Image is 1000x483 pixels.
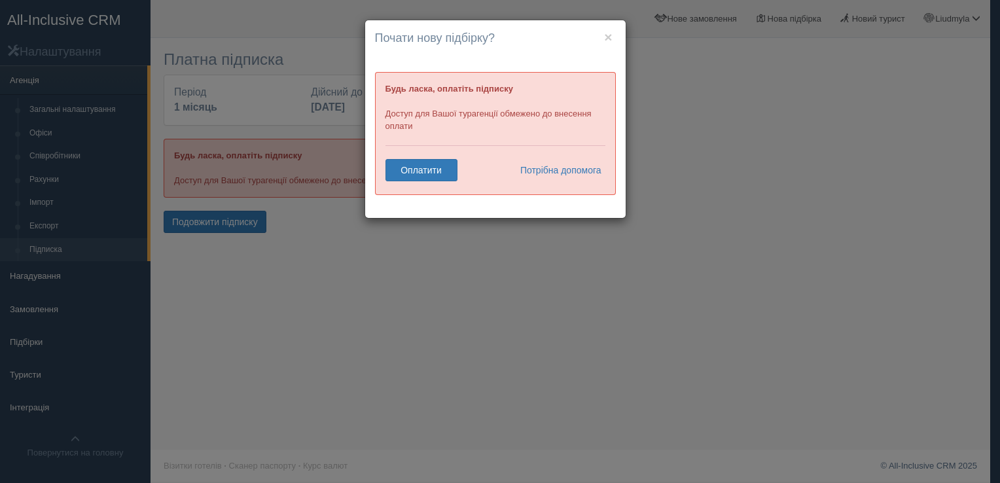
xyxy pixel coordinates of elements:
div: Доступ для Вашої турагенції обмежено до внесення оплати [375,72,616,195]
a: Оплатити [385,159,457,181]
h4: Почати нову підбірку? [375,30,616,47]
a: Потрібна допомога [512,159,602,181]
b: Будь ласка, оплатіть підписку [385,84,513,94]
button: × [604,30,612,44]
